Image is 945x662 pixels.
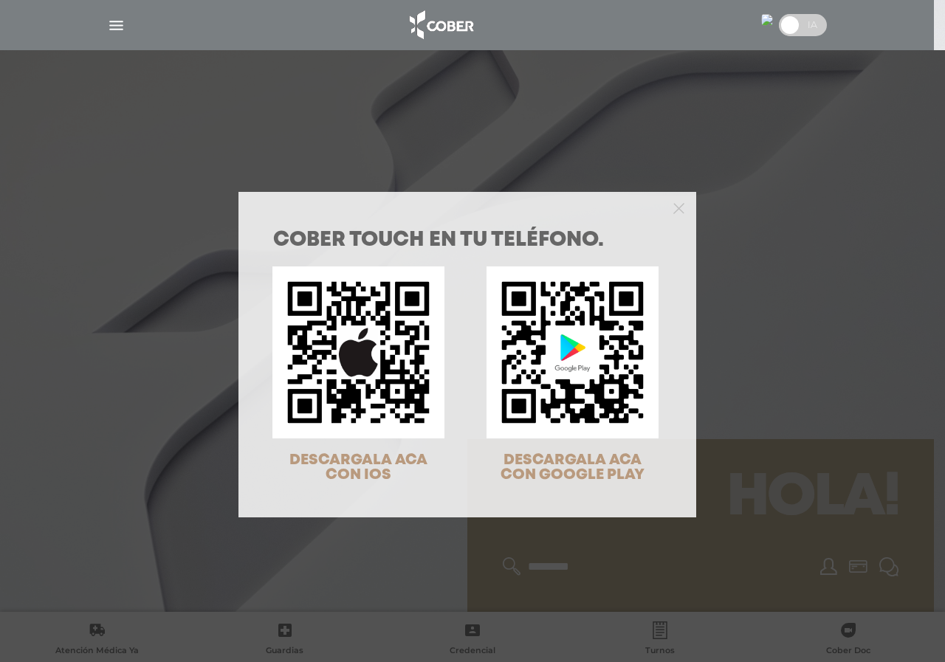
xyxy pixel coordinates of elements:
[487,266,659,438] img: qr-code
[272,266,444,438] img: qr-code
[289,453,427,482] span: DESCARGALA ACA CON IOS
[501,453,645,482] span: DESCARGALA ACA CON GOOGLE PLAY
[673,201,684,214] button: Close
[273,230,661,251] h1: COBER TOUCH en tu teléfono.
